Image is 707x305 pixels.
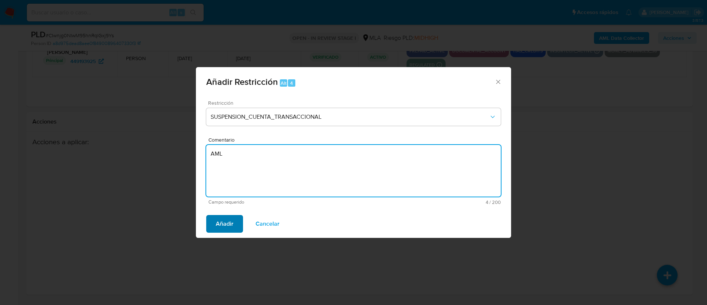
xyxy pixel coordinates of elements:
[216,216,233,232] span: Añadir
[206,145,501,197] textarea: AML
[290,80,293,87] span: 4
[281,80,286,87] span: Alt
[208,137,503,143] span: Comentario
[208,200,355,205] span: Campo requerido
[206,108,501,126] button: Restriction
[495,78,501,85] button: Cerrar ventana
[206,215,243,233] button: Añadir
[256,216,279,232] span: Cancelar
[355,200,501,205] span: Máximo 200 caracteres
[206,75,278,88] span: Añadir Restricción
[246,215,289,233] button: Cancelar
[211,113,489,121] span: SUSPENSION_CUENTA_TRANSACCIONAL
[208,100,503,105] span: Restricción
